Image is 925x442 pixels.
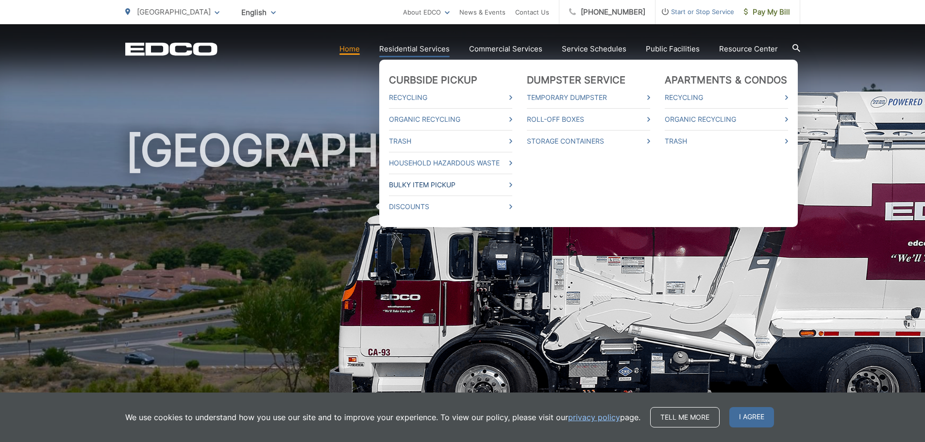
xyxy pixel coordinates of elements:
a: Public Facilities [646,43,700,55]
a: EDCD logo. Return to the homepage. [125,42,218,56]
a: Discounts [389,201,512,213]
span: [GEOGRAPHIC_DATA] [137,7,211,16]
a: Bulky Item Pickup [389,179,512,191]
a: privacy policy [568,411,620,423]
h1: [GEOGRAPHIC_DATA] [125,126,800,433]
a: News & Events [459,6,505,18]
a: Dumpster Service [527,74,626,86]
a: Resource Center [719,43,778,55]
a: Organic Recycling [665,114,788,125]
span: English [234,4,283,21]
a: Curbside Pickup [389,74,478,86]
a: Temporary Dumpster [527,92,650,103]
a: Trash [389,135,512,147]
a: About EDCO [403,6,450,18]
a: Household Hazardous Waste [389,157,512,169]
a: Apartments & Condos [665,74,788,86]
a: Trash [665,135,788,147]
a: Organic Recycling [389,114,512,125]
a: Recycling [389,92,512,103]
span: I agree [729,407,774,427]
a: Residential Services [379,43,450,55]
a: Roll-Off Boxes [527,114,650,125]
a: Tell me more [650,407,720,427]
a: Contact Us [515,6,549,18]
a: Service Schedules [562,43,626,55]
a: Commercial Services [469,43,542,55]
span: Pay My Bill [744,6,790,18]
p: We use cookies to understand how you use our site and to improve your experience. To view our pol... [125,411,640,423]
a: Home [339,43,360,55]
a: Recycling [665,92,788,103]
a: Storage Containers [527,135,650,147]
